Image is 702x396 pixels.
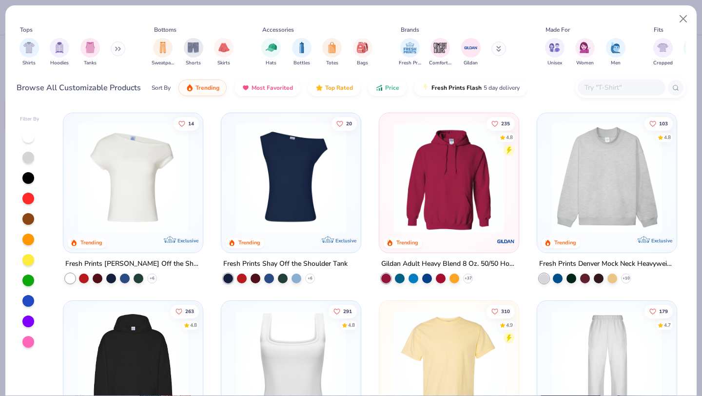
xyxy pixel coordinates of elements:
[293,59,310,67] span: Bottles
[644,117,673,130] button: Like
[464,40,478,55] img: Gildan Image
[346,121,352,126] span: 20
[461,38,481,67] div: filter for Gildan
[654,25,663,34] div: Fits
[231,123,351,233] img: 5716b33b-ee27-473a-ad8a-9b8687048459
[322,38,342,67] button: filter button
[327,42,337,53] img: Totes Image
[487,304,515,318] button: Like
[261,38,281,67] div: filter for Hats
[186,59,201,67] span: Shorts
[381,258,517,270] div: Gildan Adult Heavy Blend 8 Oz. 50/50 Hooded Sweatshirt
[461,38,481,67] button: filter button
[496,232,516,251] img: Gildan logo
[575,38,595,67] button: filter button
[357,42,368,53] img: Bags Image
[610,42,621,53] img: Men Image
[266,59,276,67] span: Hats
[22,59,36,67] span: Shirts
[546,25,570,34] div: Made For
[622,276,629,281] span: + 10
[433,40,448,55] img: Comfort Colors Image
[17,82,141,94] div: Browse All Customizable Products
[19,38,39,67] div: filter for Shirts
[549,42,560,53] img: Unisex Image
[576,59,594,67] span: Women
[580,42,591,53] img: Women Image
[429,38,451,67] div: filter for Comfort Colors
[659,121,668,126] span: 103
[545,38,565,67] div: filter for Unisex
[575,38,595,67] div: filter for Women
[152,38,174,67] button: filter button
[325,84,353,92] span: Top Rated
[50,59,69,67] span: Hoodies
[506,321,513,329] div: 4.9
[186,84,194,92] img: trending.gif
[54,42,65,53] img: Hoodies Image
[403,40,417,55] img: Fresh Prints Image
[84,59,97,67] span: Tanks
[191,321,197,329] div: 4.8
[422,84,429,92] img: flash.gif
[152,59,174,67] span: Sweatpants
[357,59,368,67] span: Bags
[657,42,668,53] img: Cropped Image
[262,25,294,34] div: Accessories
[184,38,203,67] button: filter button
[401,25,419,34] div: Brands
[261,38,281,67] button: filter button
[653,38,673,67] div: filter for Cropped
[20,116,39,123] div: Filter By
[186,309,195,314] span: 263
[606,38,625,67] div: filter for Men
[171,304,199,318] button: Like
[223,258,348,270] div: Fresh Prints Shay Off the Shoulder Tank
[606,38,625,67] button: filter button
[664,321,671,329] div: 4.7
[218,42,230,53] img: Skirts Image
[65,258,201,270] div: Fresh Prints [PERSON_NAME] Off the Shoulder Top
[506,134,513,141] div: 4.8
[348,321,355,329] div: 4.8
[296,42,307,53] img: Bottles Image
[329,304,357,318] button: Like
[150,276,155,281] span: + 6
[188,42,199,53] img: Shorts Image
[50,38,69,67] button: filter button
[659,309,668,314] span: 179
[335,238,356,244] span: Exclusive
[545,38,565,67] button: filter button
[353,38,372,67] button: filter button
[152,83,171,92] div: Sort By
[50,38,69,67] div: filter for Hoodies
[508,123,628,233] img: a164e800-7022-4571-a324-30c76f641635
[20,25,33,34] div: Tops
[174,117,199,130] button: Like
[154,25,176,34] div: Bottoms
[674,10,693,28] button: Close
[464,276,471,281] span: + 37
[308,79,360,96] button: Top Rated
[214,38,234,67] button: filter button
[242,84,250,92] img: most_fav.gif
[429,59,451,67] span: Comfort Colors
[547,59,562,67] span: Unisex
[385,84,399,92] span: Price
[80,38,100,67] button: filter button
[414,79,527,96] button: Fresh Prints Flash5 day delivery
[653,38,673,67] button: filter button
[431,84,482,92] span: Fresh Prints Flash
[484,82,520,94] span: 5 day delivery
[501,309,510,314] span: 310
[547,123,667,233] img: f5d85501-0dbb-4ee4-b115-c08fa3845d83
[322,38,342,67] div: filter for Totes
[331,117,357,130] button: Like
[399,38,421,67] button: filter button
[214,38,234,67] div: filter for Skirts
[326,59,338,67] span: Totes
[464,59,478,67] span: Gildan
[399,59,421,67] span: Fresh Prints
[315,84,323,92] img: TopRated.gif
[651,238,672,244] span: Exclusive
